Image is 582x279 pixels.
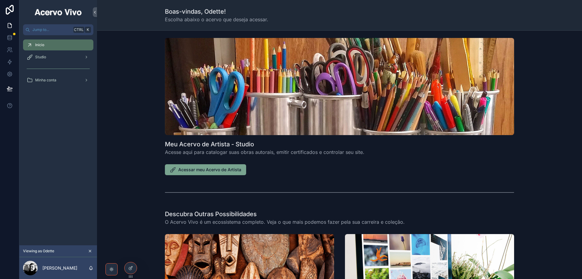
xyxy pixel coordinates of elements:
span: K [85,27,90,32]
span: Acesse aqui para catalogar suas obras autorais, emitir certificados e controlar seu site. [165,148,364,156]
p: [PERSON_NAME] [42,265,77,271]
div: scrollable content [19,35,97,94]
button: Acessar meu Acervo de Artista [165,164,246,175]
span: Ctrl [73,27,84,33]
a: Minha conta [23,75,93,86]
h1: Meu Acervo de Artista - Studio [165,140,364,148]
span: Studio [35,55,46,60]
span: Minha conta [35,78,56,83]
img: App logo [34,7,83,17]
span: Viewing as Odette [23,249,54,253]
a: Início [23,39,93,50]
button: Jump to...CtrlK [23,24,93,35]
span: Jump to... [32,27,71,32]
h1: Descubra Outras Possibilidades [165,210,405,218]
a: Studio [23,52,93,63]
span: Escolha abaixo o acervo que deseja acessar. [165,16,268,23]
h1: Boas-vindas, Odette! [165,7,268,16]
span: O Acervo Vivo é um ecossistema completo. Veja o que mais podemos fazer pela sua carreira e coleção. [165,218,405,226]
span: Acessar meu Acervo de Artista [178,167,241,173]
span: Início [35,43,44,47]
